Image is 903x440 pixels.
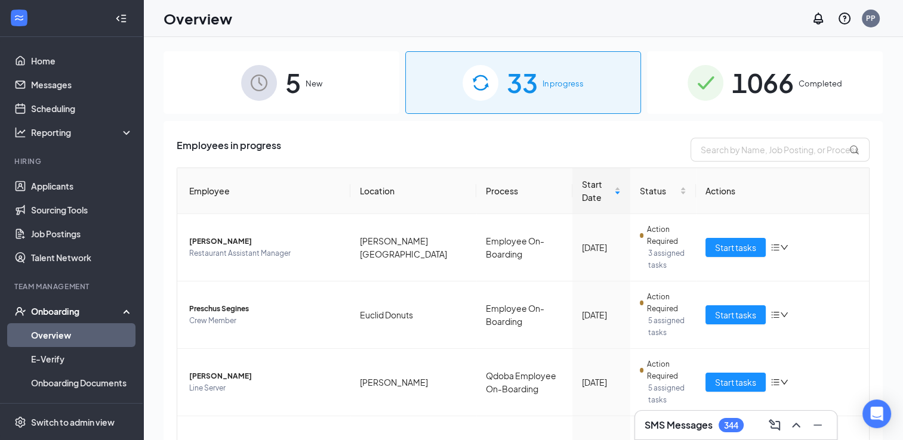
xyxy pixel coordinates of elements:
[177,138,281,162] span: Employees in progress
[31,416,115,428] div: Switch to admin view
[837,11,852,26] svg: QuestionInfo
[31,395,133,419] a: Activity log
[189,236,341,247] span: [PERSON_NAME]
[771,310,780,320] span: bars
[31,347,133,371] a: E-Verify
[476,214,572,281] td: Employee On-Boarding
[715,241,756,254] span: Start tasks
[648,382,686,406] span: 5 assigned tasks
[14,305,26,317] svg: UserCheck
[31,174,133,198] a: Applicants
[780,311,788,319] span: down
[14,156,131,166] div: Hiring
[13,12,25,24] svg: WorkstreamLogo
[765,416,784,435] button: ComposeMessage
[582,376,621,389] div: [DATE]
[189,382,341,394] span: Line Server
[31,323,133,347] a: Overview
[696,168,869,214] th: Actions
[789,418,803,432] svg: ChevronUp
[811,11,825,26] svg: Notifications
[768,418,782,432] svg: ComposeMessage
[715,376,756,389] span: Start tasks
[31,246,133,269] a: Talent Network
[164,8,232,29] h1: Overview
[862,399,891,428] div: Open Intercom Messenger
[306,78,322,89] span: New
[189,315,341,327] span: Crew Member
[350,214,476,281] td: [PERSON_NAME][GEOGRAPHIC_DATA]
[507,62,538,103] span: 33
[691,138,870,162] input: Search by Name, Job Posting, or Process
[808,416,827,435] button: Minimize
[189,247,341,259] span: Restaurant Assistant Manager
[647,291,686,315] span: Action Required
[31,222,133,246] a: Job Postings
[771,243,780,252] span: bars
[350,349,476,416] td: [PERSON_NAME]
[648,315,686,339] span: 5 assigned tasks
[31,73,133,97] a: Messages
[31,198,133,222] a: Sourcing Tools
[705,305,766,324] button: Start tasks
[640,184,677,197] span: Status
[724,420,738,430] div: 344
[14,416,26,428] svg: Settings
[648,247,686,271] span: 3 assigned tasks
[732,62,794,103] span: 1066
[115,13,127,24] svg: Collapse
[31,305,123,317] div: Onboarding
[189,370,341,382] span: [PERSON_NAME]
[866,13,876,23] div: PP
[647,358,686,382] span: Action Required
[647,224,686,247] span: Action Required
[285,62,301,103] span: 5
[645,419,713,432] h3: SMS Messages
[780,243,788,252] span: down
[582,308,621,321] div: [DATE]
[31,49,133,73] a: Home
[810,418,825,432] svg: Minimize
[582,241,621,254] div: [DATE]
[31,126,134,138] div: Reporting
[350,281,476,349] td: Euclid Donuts
[799,78,842,89] span: Completed
[771,377,780,387] span: bars
[715,308,756,321] span: Start tasks
[582,178,612,204] span: Start Date
[780,378,788,386] span: down
[14,126,26,138] svg: Analysis
[476,281,572,349] td: Employee On-Boarding
[787,416,806,435] button: ChevronUp
[31,97,133,120] a: Scheduling
[543,78,584,89] span: In progress
[630,168,696,214] th: Status
[350,168,476,214] th: Location
[705,373,766,392] button: Start tasks
[14,281,131,292] div: Team Management
[476,168,572,214] th: Process
[189,303,341,315] span: Preschus Segines
[31,371,133,395] a: Onboarding Documents
[177,168,350,214] th: Employee
[476,349,572,416] td: Qdoba Employee On-Boarding
[705,238,766,257] button: Start tasks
